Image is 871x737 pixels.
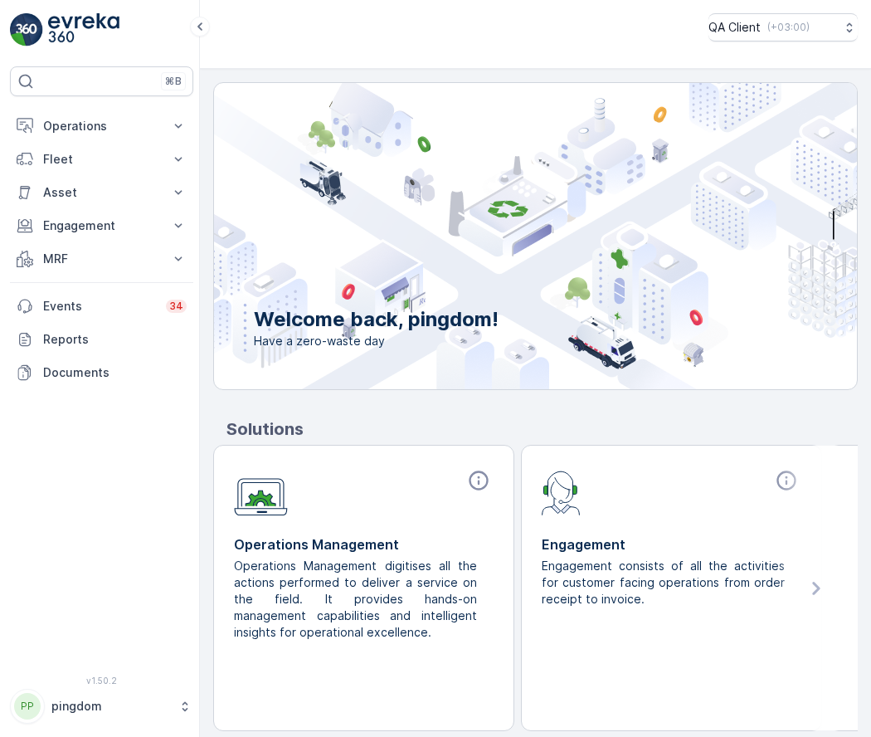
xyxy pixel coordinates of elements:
button: Engagement [10,209,193,242]
button: QA Client(+03:00) [708,13,858,41]
p: Engagement [542,534,801,554]
img: logo_light-DOdMpM7g.png [48,13,119,46]
p: QA Client [708,19,761,36]
img: module-icon [542,469,581,515]
button: Fleet [10,143,193,176]
img: module-icon [234,469,288,516]
p: 34 [169,300,183,313]
button: PPpingdom [10,689,193,724]
p: Reports [43,331,187,348]
p: Solutions [226,417,858,442]
p: ⌘B [165,75,182,88]
span: Have a zero-waste day [254,333,499,349]
p: Documents [43,364,187,381]
a: Reports [10,323,193,356]
span: v 1.50.2 [10,676,193,686]
div: PP [14,693,41,720]
p: Operations [43,118,160,134]
p: MRF [43,251,160,267]
img: logo [10,13,43,46]
p: Engagement [43,217,160,234]
button: Asset [10,176,193,209]
p: Operations Management digitises all the actions performed to deliver a service on the field. It p... [234,558,480,641]
p: Fleet [43,151,160,168]
p: ( +03:00 ) [767,21,810,34]
img: city illustration [139,83,857,389]
p: Asset [43,184,160,201]
a: Documents [10,356,193,389]
button: MRF [10,242,193,276]
p: Engagement consists of all the activities for customer facing operations from order receipt to in... [542,558,788,608]
a: Events34 [10,290,193,323]
p: Operations Management [234,534,494,554]
p: pingdom [51,698,170,715]
p: Events [43,298,156,315]
button: Operations [10,110,193,143]
p: Welcome back, pingdom! [254,306,499,333]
